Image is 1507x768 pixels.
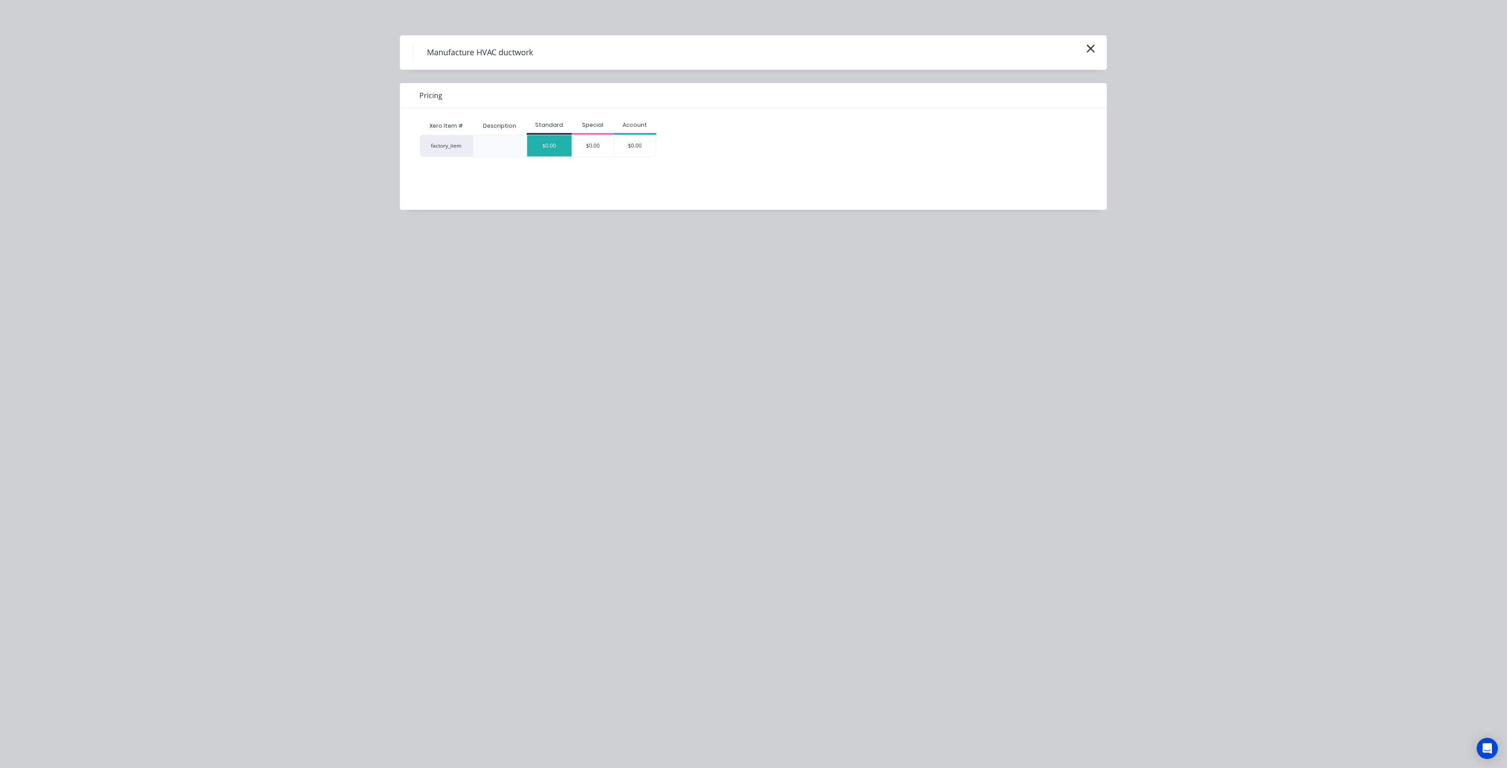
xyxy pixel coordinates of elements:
div: $0.00 [527,135,572,156]
div: Standard [527,121,572,129]
div: Description [476,115,523,137]
div: factory_item [420,135,473,157]
div: $0.00 [572,135,614,156]
div: Account [614,121,656,129]
div: $0.00 [614,135,656,156]
span: Pricing [419,90,442,101]
div: Xero Item # [420,117,473,135]
div: Open Intercom Messenger [1477,738,1498,759]
div: Special [572,121,614,129]
h4: Manufacture HVAC ductwork [413,44,546,61]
